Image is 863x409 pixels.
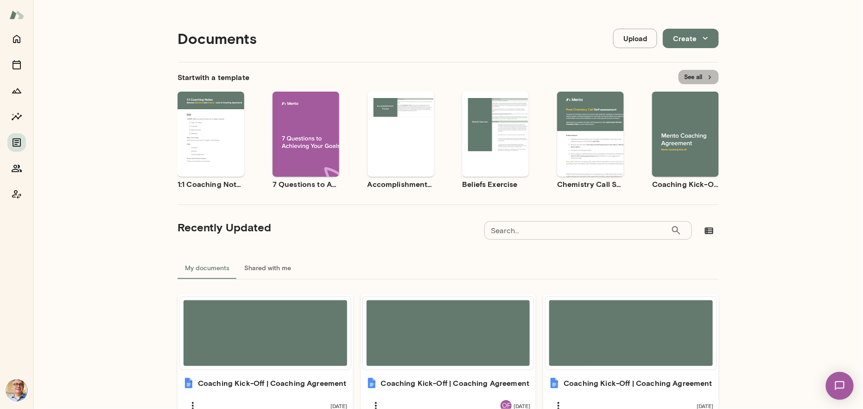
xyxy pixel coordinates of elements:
[652,179,719,190] h6: Coaching Kick-Off | Coaching Agreement
[564,378,712,389] h6: Coaching Kick-Off | Coaching Agreement
[663,29,719,48] button: Create
[178,257,237,279] button: My documents
[9,6,24,24] img: Mento
[7,81,26,100] button: Growth Plan
[368,179,434,190] h6: Accomplishment Tracker
[237,257,298,279] button: Shared with me
[7,133,26,152] button: Documents
[366,378,377,389] img: Coaching Kick-Off | Coaching Agreement
[613,29,657,48] button: Upload
[7,107,26,126] button: Insights
[178,220,271,235] h5: Recently Updated
[198,378,347,389] h6: Coaching Kick-Off | Coaching Agreement
[273,179,339,190] h6: 7 Questions to Achieving Your Goals
[557,179,624,190] h6: Chemistry Call Self-Assessment [Coaches only]
[462,179,529,190] h6: Beliefs Exercise
[7,56,26,74] button: Sessions
[7,185,26,204] button: Coach app
[178,179,244,190] h6: 1:1 Coaching Notes
[178,30,257,47] h4: Documents
[6,379,28,402] img: Scott Bowie
[7,30,26,48] button: Home
[679,70,719,84] button: See all
[381,378,530,389] h6: Coaching Kick-Off | Coaching Agreement
[549,378,560,389] img: Coaching Kick-Off | Coaching Agreement
[178,72,249,83] h6: Start with a template
[178,257,719,279] div: documents tabs
[183,378,194,389] img: Coaching Kick-Off | Coaching Agreement
[7,159,26,178] button: Members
